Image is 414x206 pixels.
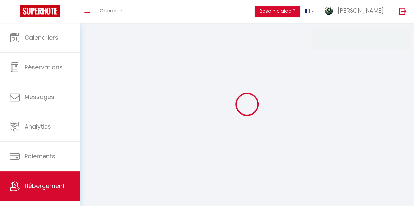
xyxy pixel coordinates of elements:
img: logout [399,7,407,15]
span: Messages [25,93,54,101]
span: [PERSON_NAME] [338,7,384,15]
button: Besoin d'aide ? [255,6,300,17]
span: Chercher [100,7,122,14]
span: Paiements [25,152,55,160]
span: Réservations [25,63,63,71]
span: Calendriers [25,33,58,41]
img: ... [324,6,333,16]
img: Super Booking [20,5,60,17]
span: Hébergement [25,182,65,190]
span: Analytics [25,122,51,131]
div: Paramètres du site mis à jour avec succès [329,32,403,44]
